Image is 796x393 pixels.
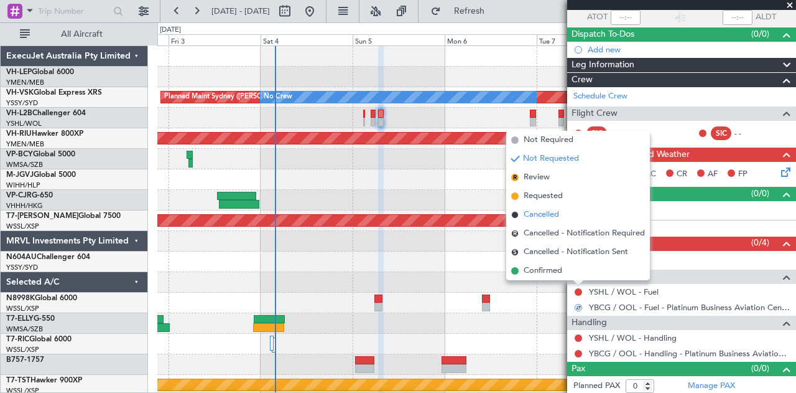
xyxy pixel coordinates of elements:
span: (0/4) [751,236,769,249]
a: WSSL/XSP [6,345,39,354]
div: No Crew [264,88,292,107]
span: AF [708,168,718,181]
span: Cancelled - Notification Sent [524,246,628,258]
a: WMSA/SZB [6,160,43,169]
a: VH-VSKGlobal Express XRS [6,89,102,97]
span: ALDT [756,11,776,24]
a: VH-RIUHawker 800XP [6,130,83,138]
span: Pax [572,362,585,376]
a: VH-L2BChallenger 604 [6,110,86,117]
input: --:-- [611,10,641,25]
span: R [511,174,519,181]
div: Add new [588,223,790,234]
a: B757-1757 [6,356,44,364]
a: YBCG / OOL - Fuel - Platinum Business Aviation Centre YBCG / OOL [589,302,790,313]
a: YMEN/MEB [6,78,44,87]
span: M-JGVJ [6,171,34,179]
div: Tue 7 [537,34,629,45]
span: VP-BCY [6,151,33,158]
span: All Aircraft [32,30,131,39]
a: WIHH/HLP [6,181,40,190]
div: SIC [711,126,731,140]
span: VH-VSK [6,89,34,97]
a: T7-[PERSON_NAME]Global 7500 [6,212,121,220]
label: Planned PAX [573,380,620,392]
button: All Aircraft [14,24,135,44]
button: Refresh [425,1,499,21]
a: N8998KGlobal 6000 [6,295,77,302]
div: - - [734,128,762,139]
div: [DATE] [160,25,181,36]
span: Cancelled [524,209,559,221]
span: VH-LEP [6,69,32,76]
span: Confirmed [524,265,562,277]
span: Not Required [524,134,573,146]
span: Flight Crew [572,107,618,121]
span: FP [738,168,747,181]
a: YMEN/MEB [6,140,44,149]
span: Handling [572,316,607,330]
a: YSSY/SYD [6,98,38,108]
span: Not Requested [523,153,579,165]
span: Refresh [443,7,496,16]
span: CR [677,168,687,181]
div: Sat 4 [261,34,353,45]
span: Cancelled - Notification Required [524,227,645,240]
a: Manage PAX [688,380,735,392]
span: N604AU [6,253,37,261]
span: T7-ELLY [6,315,34,323]
div: Sun 5 [353,34,445,45]
span: (0/0) [751,362,769,375]
a: N604AUChallenger 604 [6,253,90,261]
a: WMSA/SZB [6,324,43,334]
span: S [511,249,519,256]
span: T7-RIC [6,336,29,343]
span: Dispatch To-Dos [572,27,634,42]
a: T7-RICGlobal 6000 [6,336,72,343]
a: YBCG / OOL - Handling - Platinum Business Aviation Centre YBCG / OOL [589,348,790,359]
a: VP-BCYGlobal 5000 [6,151,75,158]
div: Fri 3 [169,34,261,45]
div: - - [610,128,638,139]
a: YSHL / WOL - Handling [589,333,677,343]
a: VHHH/HKG [6,201,43,211]
a: WSSL/XSP [6,222,39,231]
span: (0/0) [751,187,769,200]
a: T7-TSTHawker 900XP [6,377,82,384]
span: VP-CJR [6,192,32,199]
span: Crew [572,73,593,87]
span: VH-RIU [6,130,32,138]
span: R [511,230,519,237]
a: VH-LEPGlobal 6000 [6,69,74,76]
div: Add new [588,44,790,55]
span: Requested [524,190,563,202]
a: VP-CJRG-650 [6,192,53,199]
div: Mon 6 [445,34,537,45]
span: T7-[PERSON_NAME] [6,212,78,220]
span: VH-L2B [6,110,32,117]
a: YSHL/WOL [6,119,42,128]
a: M-JGVJGlobal 5000 [6,171,76,179]
span: [DATE] - [DATE] [211,6,270,17]
a: Schedule Crew [573,90,627,103]
input: Trip Number [38,2,109,21]
span: B757-1 [6,356,31,364]
span: (0/0) [751,27,769,40]
span: ATOT [587,11,608,24]
div: PIC [586,126,607,140]
a: YSSY/SYD [6,263,38,272]
div: Planned Maint Sydney ([PERSON_NAME] Intl) [164,88,308,107]
span: AC [645,168,656,181]
span: N8998K [6,295,35,302]
span: T7-TST [6,377,30,384]
a: YSHL / WOL - Fuel [589,286,659,297]
a: WSSL/XSP [6,304,39,313]
span: Review [524,171,550,184]
span: Leg Information [572,58,634,72]
a: T7-ELLYG-550 [6,315,55,323]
